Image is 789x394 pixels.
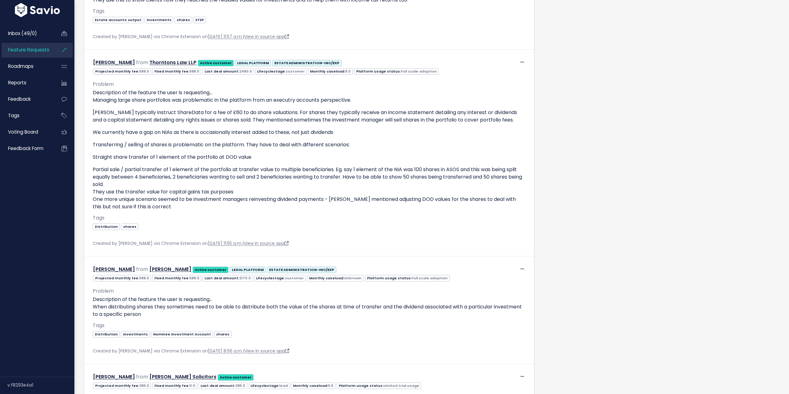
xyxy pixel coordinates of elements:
[2,141,51,156] a: Feedback form
[239,276,251,281] span: 2170.0
[93,141,525,148] p: Transferring / selling of shares is problematic on the platform. They have to deal with different...
[285,276,304,281] span: customer
[269,267,334,272] strong: ESTATE ADMINISTRATION-INC/EXP
[93,348,289,354] span: Created by [PERSON_NAME] via Chrome Extension on |
[93,275,151,281] span: Projected monthly fee:
[8,63,33,69] span: Roadmaps
[93,16,143,23] a: Estate accounts output
[93,322,104,329] span: Tags
[232,267,264,272] strong: LEGAL PLATFORM
[193,16,206,23] a: STEP
[93,68,151,75] span: Projected monthly fee:
[93,153,525,161] p: Straight share transfer of 1 element of the portfolio at DOD value
[244,33,289,40] a: View in source app
[93,240,289,246] span: Created by [PERSON_NAME] via Chrome Extension on |
[8,96,31,102] span: Feedback
[202,275,253,281] span: Last deal amount:
[93,296,525,318] p: Description of the feature the user is requesting... When distributing shares they sometimes need...
[202,68,254,75] span: Last deal amount:
[93,81,114,88] span: Problem
[136,266,148,273] span: from
[144,17,173,23] span: investments
[200,60,232,65] strong: Active customer
[2,43,51,57] a: Feature Requests
[2,108,51,123] a: Tags
[93,109,525,124] p: [PERSON_NAME] typically instruct ShareData for a fee of £60 to do share valuations. For shares th...
[189,383,195,388] span: 0.0
[121,331,150,338] span: investments
[144,16,173,23] a: investments
[8,145,43,152] span: Feedback form
[2,92,51,106] a: Feedback
[7,377,74,393] div: v.f8293e4a1
[121,223,138,229] a: shares
[249,383,290,389] span: Lifecyclestage:
[152,383,197,389] span: Fixed monthly fee:
[214,331,232,338] span: shares
[193,17,206,23] span: STEP
[345,69,351,74] span: 8.0
[93,266,135,273] a: [PERSON_NAME]
[274,60,339,65] strong: ESTATE ADMINISTRATION-INC/EXP
[383,383,419,388] span: Limited trial usage
[93,59,135,66] a: [PERSON_NAME]
[198,383,247,389] span: Last deal amount:
[208,348,243,354] a: [DATE] 8:56 a.m.
[93,383,151,389] span: Projected monthly fee:
[136,59,148,66] span: from
[8,79,26,86] span: Reports
[93,331,120,338] span: Distribution
[239,69,252,74] span: 2480.5
[307,275,364,281] span: Monthly caseload:
[244,240,289,246] a: View in source app
[291,383,335,389] span: Monthly caseload:
[8,30,37,37] span: Inbox (49/0)
[337,383,421,389] span: Platform usage status:
[152,275,201,281] span: Fixed monthly fee:
[93,7,104,15] span: Tags
[93,223,120,229] a: Distribution
[121,331,150,337] a: investments
[189,276,199,281] span: 588.0
[93,89,525,104] p: Description of the feature the user is requesting... Managing large share portfolios was problema...
[286,69,305,74] span: customer
[152,68,201,75] span: Fixed monthly fee:
[149,59,197,66] a: Thorntons Law LLP
[208,33,243,40] a: [DATE] 11:57 a.m.
[139,276,149,281] span: 588.0
[235,383,245,388] span: 385.0
[139,383,149,388] span: 385.0
[93,129,525,136] p: We currently have a gap on NIAs as there is occasionally interest added to these, not just dividends
[255,68,307,75] span: Lifecyclestage:
[175,16,192,23] a: shares
[93,287,114,294] span: Problem
[13,3,61,17] img: logo-white.9d6f32f41409.svg
[151,331,213,337] a: Nominee Investment Account
[254,275,306,281] span: Lifecyclestage:
[401,69,437,74] span: Full scale adoption
[93,373,135,380] a: [PERSON_NAME]
[149,266,191,273] a: [PERSON_NAME]
[279,383,288,388] span: lead
[2,26,51,41] a: Inbox (49/0)
[208,240,242,246] a: [DATE] 11:55 a.m.
[2,76,51,90] a: Reports
[365,275,450,281] span: Platform usage status:
[244,348,289,354] a: View in source app
[151,331,213,338] span: Nominee Investment Account
[149,373,216,380] a: [PERSON_NAME] Solicitors
[2,59,51,73] a: Roadmaps
[189,69,199,74] span: 588.0
[8,46,49,53] span: Feature Requests
[93,224,120,230] span: Distribution
[8,112,20,119] span: Tags
[139,69,149,74] span: 588.0
[195,267,227,272] strong: Active customer
[121,224,138,230] span: shares
[308,68,353,75] span: Monthly caseload:
[412,276,448,281] span: Full scale adoption
[354,68,439,75] span: Platform usage status:
[93,166,525,210] p: Partial sale / partial transfer of 1 element of the portfolio at transfer value to multiple benef...
[93,331,120,337] a: Distribution
[93,214,104,221] span: Tags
